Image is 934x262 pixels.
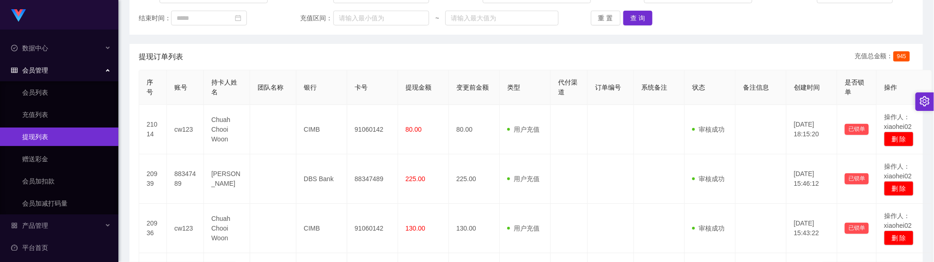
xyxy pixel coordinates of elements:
td: [DATE] 15:43:22 [787,204,837,253]
button: 已锁单 [845,173,869,184]
a: 图标: dashboard平台首页 [11,238,111,257]
a: 充值列表 [22,105,111,124]
td: [DATE] 15:46:12 [787,154,837,204]
td: CIMB [296,204,347,253]
span: 操作人：xiaohei02 [884,163,912,180]
span: 持卡人姓名 [211,79,237,96]
td: 20939 [139,154,167,204]
span: 130.00 [406,225,425,232]
span: 备注信息 [743,84,769,91]
td: [PERSON_NAME] [204,154,250,204]
td: 20936 [139,204,167,253]
span: 审核成功 [692,126,725,133]
i: 图标: appstore-o [11,222,18,229]
span: 卡号 [355,84,368,91]
span: 产品管理 [11,222,48,229]
span: 银行 [304,84,317,91]
span: 结束时间： [139,13,171,23]
button: 删 除 [884,132,914,146]
i: 图标: setting [920,96,930,106]
button: 重 置 [591,11,621,25]
td: 130.00 [449,204,500,253]
span: 系统备注 [641,84,667,91]
a: 会员加扣款 [22,172,111,190]
span: 用户充值 [507,126,540,133]
span: 是否锁单 [845,79,864,96]
span: 80.00 [406,126,422,133]
span: 序号 [147,79,153,96]
span: 225.00 [406,175,425,183]
input: 请输入最小值为 [333,11,429,25]
a: 会员列表 [22,83,111,102]
td: [DATE] 18:15:20 [787,105,837,154]
i: 图标: table [11,67,18,73]
span: 审核成功 [692,225,725,232]
span: 提现订单列表 [139,51,183,62]
span: 用户充值 [507,225,540,232]
span: 类型 [507,84,520,91]
span: 操作 [884,84,897,91]
td: 91060142 [347,204,398,253]
span: 会员管理 [11,67,48,74]
a: 提现列表 [22,128,111,146]
button: 已锁单 [845,124,869,135]
span: 945 [893,51,910,61]
span: 订单编号 [595,84,621,91]
div: 充值总金额： [854,51,914,62]
span: 审核成功 [692,175,725,183]
span: 充值区间： [300,13,333,23]
span: 变更前金额 [456,84,489,91]
td: 80.00 [449,105,500,154]
a: 赠送彩金 [22,150,111,168]
span: 状态 [692,84,705,91]
td: 91060142 [347,105,398,154]
td: 88347489 [167,154,204,204]
i: 图标: calendar [235,15,241,21]
td: 225.00 [449,154,500,204]
button: 查 询 [623,11,653,25]
button: 删 除 [884,231,914,245]
a: 会员加减打码量 [22,194,111,213]
button: 已锁单 [845,223,869,234]
td: cw123 [167,105,204,154]
td: DBS Bank [296,154,347,204]
td: Chuah Chooi Woon [204,105,250,154]
td: cw123 [167,204,204,253]
span: 账号 [174,84,187,91]
td: 88347489 [347,154,398,204]
span: 团队名称 [258,84,283,91]
i: 图标: check-circle-o [11,45,18,51]
input: 请输入最大值为 [445,11,559,25]
span: 提现金额 [406,84,431,91]
span: ~ [429,13,445,23]
span: 数据中心 [11,44,48,52]
td: 21014 [139,105,167,154]
span: 操作人：xiaohei02 [884,212,912,229]
span: 创建时间 [794,84,820,91]
td: CIMB [296,105,347,154]
span: 操作人：xiaohei02 [884,113,912,130]
span: 代付渠道 [558,79,578,96]
img: logo.9652507e.png [11,9,26,22]
button: 删 除 [884,181,914,196]
td: Chuah Chooi Woon [204,204,250,253]
span: 用户充值 [507,175,540,183]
